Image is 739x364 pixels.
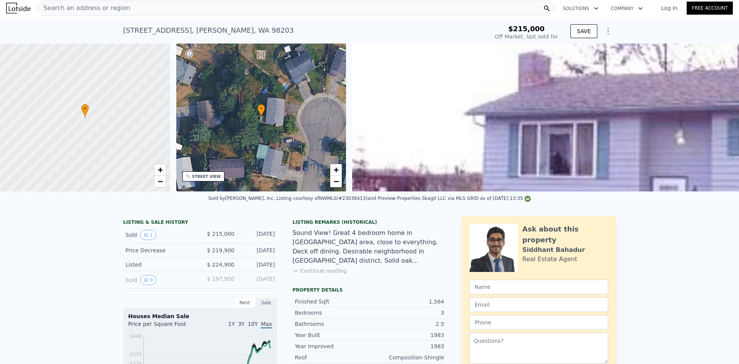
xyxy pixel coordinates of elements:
[130,352,142,357] tspan: $370
[154,164,166,176] a: Zoom in
[557,2,605,15] button: Solutions
[248,321,258,327] span: 10Y
[241,247,275,254] div: [DATE]
[605,2,649,15] button: Company
[241,261,275,268] div: [DATE]
[600,23,616,39] button: Show Options
[6,3,30,13] img: Lotside
[257,104,265,117] div: •
[295,354,369,361] div: Roof
[81,105,89,112] span: •
[293,287,446,293] div: Property details
[81,104,89,117] div: •
[207,231,234,237] span: $ 215,000
[369,354,444,361] div: Composition Shingle
[125,230,194,240] div: Sold
[140,275,156,285] button: View historical data
[522,224,608,245] div: Ask about this property
[470,280,608,294] input: Name
[334,165,339,174] span: +
[207,247,234,253] span: $ 219,900
[261,321,272,329] span: Max
[470,315,608,330] input: Phone
[687,2,733,15] a: Free Account
[125,261,194,268] div: Listed
[241,275,275,285] div: [DATE]
[525,196,531,202] img: NWMLS Logo
[652,4,687,12] a: Log In
[495,33,558,40] div: Off Market, last sold for
[234,298,256,308] div: Rent
[295,309,369,317] div: Bedrooms
[369,298,444,305] div: 1,564
[123,25,294,36] div: [STREET_ADDRESS] , [PERSON_NAME] , WA 98203
[470,297,608,312] input: Email
[293,219,446,225] div: Listing Remarks (Historical)
[192,174,221,179] div: STREET VIEW
[369,309,444,317] div: 3
[207,276,234,282] span: $ 197,950
[522,255,577,264] div: Real Estate Agent
[369,320,444,328] div: 2.5
[208,196,276,201] div: Sold by [PERSON_NAME], Inc. .
[130,334,142,339] tspan: $448
[295,331,369,339] div: Year Built
[128,320,200,332] div: Price per Square Foot
[295,320,369,328] div: Bathrooms
[570,24,597,38] button: SAVE
[522,245,585,255] div: Siddhant Bahadur
[125,247,194,254] div: Price Decrease
[369,342,444,350] div: 1983
[256,298,277,308] div: Sale
[295,342,369,350] div: Year Improved
[334,176,339,186] span: −
[508,25,545,33] span: $215,000
[293,267,347,275] button: Continue reading
[293,228,446,265] div: Sound View! Great 4 bedroom home in [GEOGRAPHIC_DATA] area, close to everything. Deck off dining....
[154,176,166,187] a: Zoom out
[257,105,265,112] span: •
[228,321,235,327] span: 1Y
[330,176,342,187] a: Zoom out
[207,262,234,268] span: $ 224,900
[157,176,162,186] span: −
[238,321,244,327] span: 3Y
[295,298,369,305] div: Finished Sqft
[369,331,444,339] div: 1983
[128,312,272,320] div: Houses Median Sale
[276,196,531,201] div: Listing courtesy of NWMLS (#23038413) and Preview Properties Skagit LLC via MLS GRID as of [DATE]...
[330,164,342,176] a: Zoom in
[37,3,130,13] span: Search an address or region
[140,230,156,240] button: View historical data
[123,219,277,227] div: LISTING & SALE HISTORY
[125,275,194,285] div: Sold
[241,230,275,240] div: [DATE]
[157,165,162,174] span: +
